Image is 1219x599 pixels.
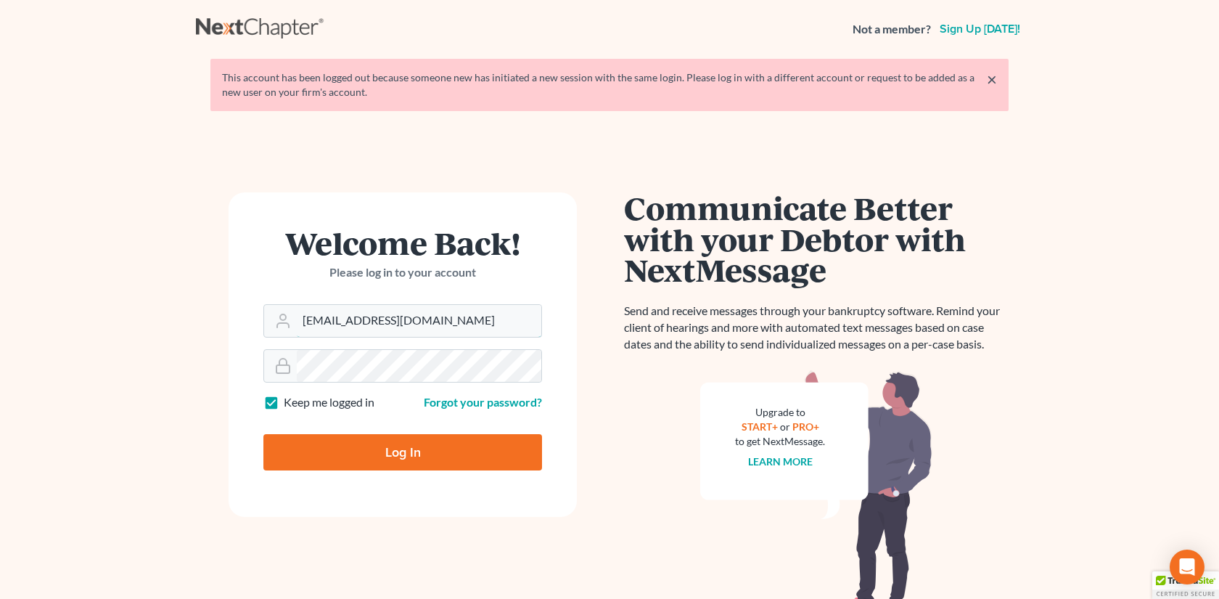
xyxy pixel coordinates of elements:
h1: Communicate Better with your Debtor with NextMessage [624,192,1009,285]
label: Keep me logged in [284,394,374,411]
div: Upgrade to [735,405,825,420]
div: Open Intercom Messenger [1170,550,1204,584]
a: Sign up [DATE]! [937,23,1023,35]
a: START+ [742,420,778,433]
p: Please log in to your account [263,264,542,281]
h1: Welcome Back! [263,227,542,258]
div: to get NextMessage. [735,434,825,449]
div: TrustedSite Certified [1152,571,1219,599]
a: × [987,70,997,88]
a: Forgot your password? [424,395,542,409]
a: Learn more [748,455,813,468]
input: Email Address [297,305,541,337]
input: Log In [263,434,542,470]
span: or [780,420,790,433]
p: Send and receive messages through your bankruptcy software. Remind your client of hearings and mo... [624,303,1009,353]
div: This account has been logged out because someone new has initiated a new session with the same lo... [222,70,997,99]
strong: Not a member? [853,21,931,38]
a: PRO+ [792,420,819,433]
